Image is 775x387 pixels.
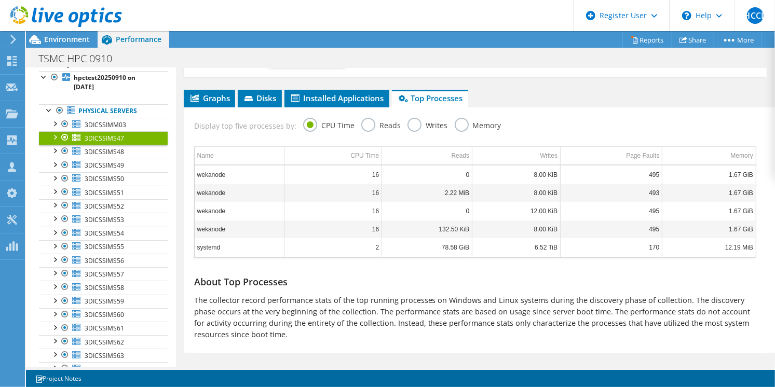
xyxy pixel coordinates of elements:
a: 3DICSSIMS49 [39,159,168,172]
span: Installed Applications [290,93,384,103]
span: 3DICSSIMS60 [85,310,124,319]
label: CPU Time [303,118,355,131]
td: Column CPU Time, Value 16 [284,220,382,238]
td: Column Reads, Value 2.22 MiB [382,184,472,202]
td: Column Page Faults, Value 495 [561,220,662,238]
p: The collector record performance stats of the top running processes on Windows and Linux systems ... [194,295,756,340]
a: Reports [622,32,672,48]
td: Page Faults Column [561,147,662,165]
td: CPU Time Column [284,147,382,165]
div: Page Faults [626,149,659,162]
h2: About Top Processes [194,276,756,287]
span: Graphs [189,93,230,103]
a: 3DICSSIMS57 [39,267,168,281]
span: 3DICSSIMS61 [85,324,124,333]
span: 3DICSSIMM03 [85,120,126,129]
a: Share [672,32,714,48]
td: Writes Column [472,147,561,165]
span: 3DICSSIMS58 [85,283,124,292]
td: Column Reads, Value 132.50 KiB [382,220,472,238]
a: 3DICSSIMS47 [39,131,168,145]
label: Writes [407,118,448,131]
td: Column Writes, Value 8.00 KiB [472,165,561,184]
td: Column Memory, Value 1.67 GiB [662,184,756,202]
td: Column CPU Time, Value 2 [284,238,382,256]
span: 3DICSSIMS51 [85,188,124,197]
a: 3DICSSIMS53 [39,213,168,226]
span: Display top five processes by: [194,120,296,132]
span: 3DICSSIMS62 [85,338,124,347]
td: Name Column [195,147,284,165]
a: 3DICSSIMS64 [39,362,168,376]
a: 3DICSSIMS54 [39,227,168,240]
a: 3DICSSIMS59 [39,295,168,308]
td: Column Memory, Value 12.19 MiB [662,238,756,256]
td: Column Name, Value systemd [195,238,284,256]
span: Top Processes [397,93,463,103]
td: Column Page Faults, Value 493 [561,184,662,202]
a: 3DICSSIMS48 [39,145,168,158]
span: 3DICSSIMS56 [85,256,124,265]
a: 3DICSSIMS61 [39,322,168,335]
h1: TSMC HPC 0910 [34,53,128,64]
td: Column Name, Value wekanode [195,184,284,202]
td: Column Name, Value wekanode [195,165,284,184]
span: 3DICSSIMS48 [85,147,124,156]
a: 3DICSSIMS60 [39,308,168,322]
td: Column Page Faults, Value 495 [561,202,662,220]
a: 3DICSSIMS63 [39,349,168,362]
span: Performance [116,34,161,44]
td: Column Memory, Value 1.67 GiB [662,220,756,238]
span: 3DICSSIMS59 [85,297,124,306]
span: 3DICSSIMS63 [85,351,124,360]
a: 3DICSSIMS52 [39,199,168,213]
span: 3DICSSIMS53 [85,215,124,224]
a: Physical Servers [39,104,168,118]
span: 3DICSSIMS55 [85,242,124,251]
span: 3DICSSIMS64 [85,365,124,374]
span: 3DICSSIMS54 [85,229,124,238]
span: Disks [243,93,277,103]
td: Column Memory, Value 1.67 GiB [662,165,756,184]
div: Memory [731,149,753,162]
span: Environment [44,34,90,44]
td: Column Memory, Value 1.67 GiB [662,202,756,220]
td: Column CPU Time, Value 16 [284,202,382,220]
span: 3DICSSIMS49 [85,161,124,170]
td: Column CPU Time, Value 16 [284,165,382,184]
td: Column Writes, Value 6.52 TiB [472,238,561,256]
div: Name [197,149,214,162]
label: Reads [361,118,401,131]
td: Reads Column [382,147,472,165]
span: 3DICSSIMS47 [85,134,124,143]
a: hpctest20250910 on [DATE] [39,71,168,94]
div: Reads [452,149,470,162]
div: Writes [540,149,558,162]
td: Column Page Faults, Value 495 [561,165,662,184]
td: Column Reads, Value 0 [382,165,472,184]
a: 3DICSSIMS50 [39,172,168,186]
td: Column Page Faults, Value 170 [561,238,662,256]
td: Column Writes, Value 8.00 KiB [472,184,561,202]
span: HCCL [747,7,764,24]
a: 3DICSSIMM03 [39,118,168,131]
td: Column Name, Value wekanode [195,220,284,238]
td: Column Writes, Value 8.00 KiB [472,220,561,238]
td: Memory Column [662,147,756,165]
a: 3DICSSIMS55 [39,240,168,254]
div: CPU Time [351,149,379,162]
td: Column Name, Value wekanode [195,202,284,220]
svg: \n [682,11,691,20]
a: 3DICSSIMS58 [39,281,168,294]
a: 3DICSSIMS51 [39,186,168,199]
b: hpctest20250910 on [DATE] [74,73,135,91]
td: Column CPU Time, Value 16 [284,184,382,202]
label: Memory [455,118,501,131]
td: Column Reads, Value 0 [382,202,472,220]
td: Column Reads, Value 78.58 GiB [382,238,472,256]
a: 3DICSSIMS62 [39,335,168,349]
span: 3DICSSIMS50 [85,174,124,183]
div: Data grid [194,146,756,258]
td: Column Writes, Value 12.00 KiB [472,202,561,220]
a: More [714,32,762,48]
